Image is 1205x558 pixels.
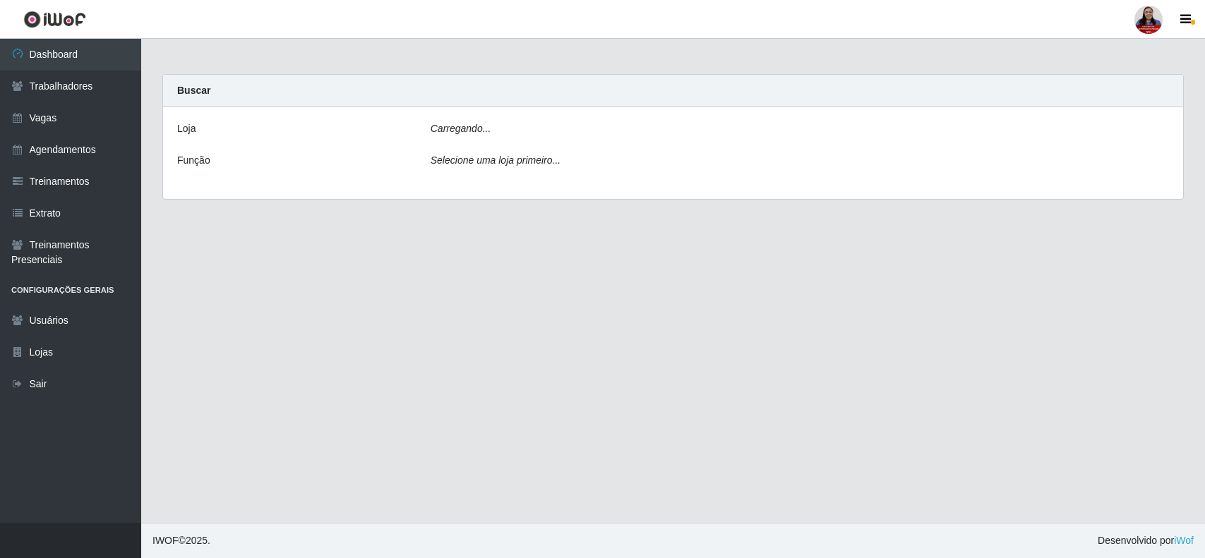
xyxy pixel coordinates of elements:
img: CoreUI Logo [23,11,86,28]
i: Carregando... [431,123,491,134]
label: Função [177,153,210,168]
a: iWof [1174,535,1194,546]
i: Selecione uma loja primeiro... [431,154,560,166]
span: © 2025 . [152,533,210,548]
span: Desenvolvido por [1098,533,1194,548]
label: Loja [177,121,196,136]
strong: Buscar [177,85,210,96]
span: IWOF [152,535,179,546]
